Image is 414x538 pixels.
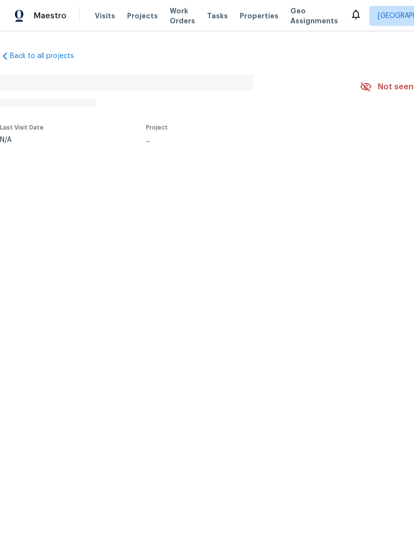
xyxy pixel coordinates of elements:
[146,125,168,131] span: Project
[127,11,158,21] span: Projects
[290,6,338,26] span: Geo Assignments
[34,11,67,21] span: Maestro
[207,12,228,19] span: Tasks
[240,11,278,21] span: Properties
[146,136,337,143] div: ...
[170,6,195,26] span: Work Orders
[95,11,115,21] span: Visits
